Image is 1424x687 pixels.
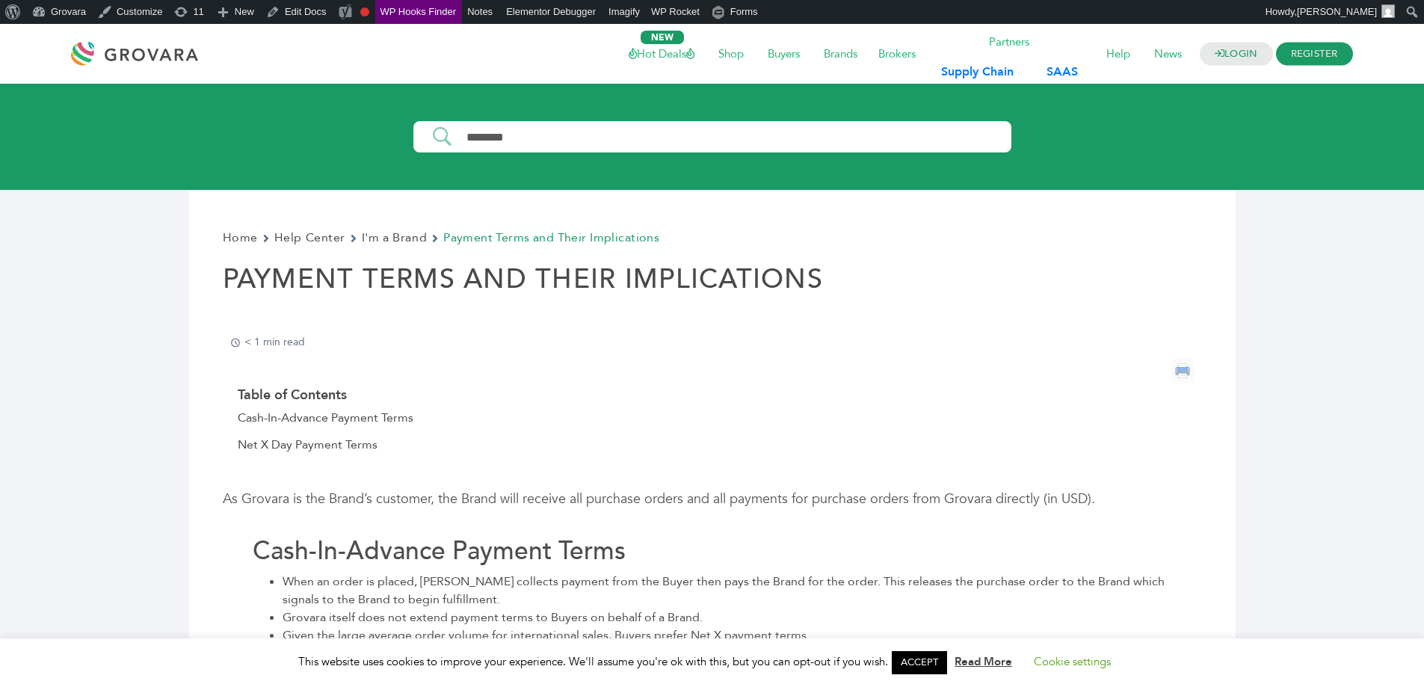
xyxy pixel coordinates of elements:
[455,131,1007,144] input: Search Input
[892,651,947,674] a: ACCEPT
[283,573,1202,609] li: When an order is placed, [PERSON_NAME] collects payment from the Buyer then pays the Brand for th...
[955,654,1012,669] a: Read More
[223,263,1202,325] h1: Payment Terms and Their Implications
[813,46,868,62] a: Brands
[274,228,345,248] a: Help Center
[757,46,810,62] a: Buyers
[618,40,705,68] span: Hot Deals
[708,40,754,68] span: Shop
[283,609,1202,626] li: Grovara itself does not extend payment terms to Buyers on behalf of a Brand.
[223,535,1202,567] h2: Cash-In-Advance Payment Terms
[360,7,369,16] div: Focus keyphrase not set
[238,409,413,428] a: Cash-In-Advance Payment Terms
[813,40,868,68] span: Brands
[1297,6,1377,17] span: [PERSON_NAME]
[1276,43,1353,66] span: REGISTER
[362,228,427,248] a: I'm a Brand
[238,436,377,455] a: Net X Day Payment Terms
[1144,40,1192,68] span: News
[941,64,1014,80] b: Supply Chain
[1144,46,1192,62] a: News
[1096,46,1141,62] a: Help
[1047,64,1078,80] b: SAAS
[868,46,926,62] a: Brokers
[1032,61,1093,84] a: SAAS
[1200,43,1273,66] a: LOGIN
[708,46,754,62] a: Shop
[1034,654,1111,669] a: Cookie settings
[757,40,810,68] span: Buyers
[978,24,1040,61] span: Partners
[230,336,305,348] p: < 1 min read
[298,654,1126,669] span: This website uses cookies to improve your experience. We'll assume you're ok with this, but you c...
[868,40,926,68] span: Brokers
[283,626,1202,644] li: Given the large average order volume for international sales, Buyers prefer Net X payment terms.
[618,46,705,62] a: Hot Deals
[443,228,659,248] span: Payment Terms and Their Implications
[223,228,258,248] a: Home
[1096,40,1141,68] span: Help
[926,61,1029,84] a: Supply Chain
[223,489,1202,509] p: As Grovara is the Brand’s customer, the Brand will receive all purchase orders and all payments f...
